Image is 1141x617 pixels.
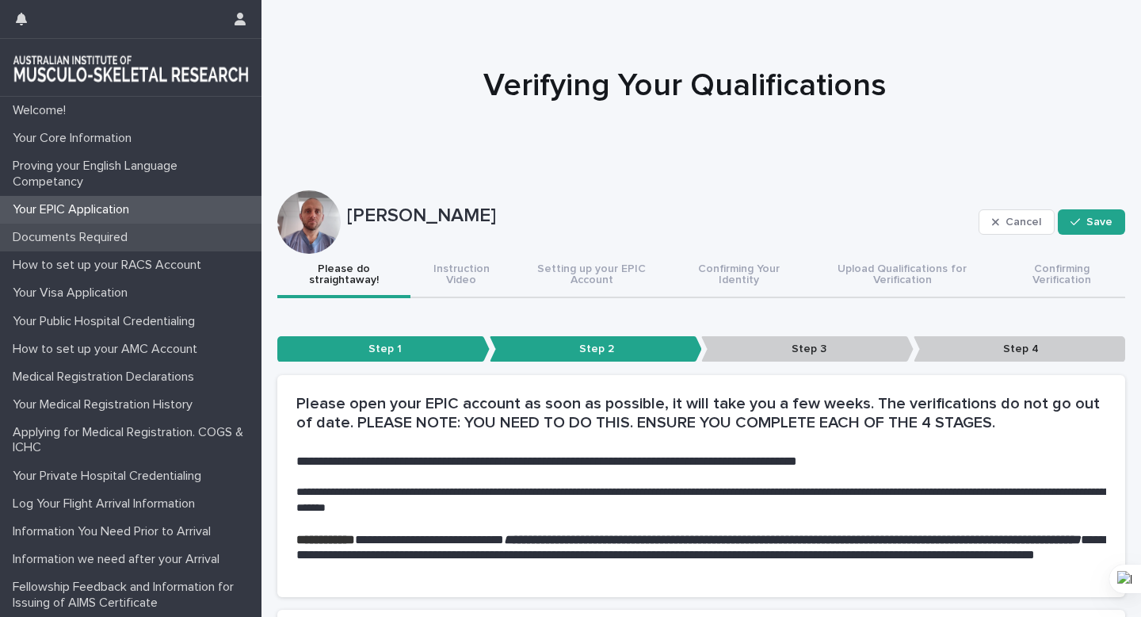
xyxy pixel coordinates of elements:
[277,254,410,298] button: Please do straightaway!
[6,103,78,118] p: Welcome!
[6,230,140,245] p: Documents Required
[6,524,223,539] p: Information You Need Prior to Arrival
[410,254,511,298] button: Instruction Video
[490,336,702,362] p: Step 2
[347,205,972,228] p: [PERSON_NAME]
[512,254,672,298] button: Setting up your EPIC Account
[1058,209,1125,235] button: Save
[6,552,232,567] p: Information we need after your Arrival
[1006,217,1041,228] span: Cancel
[6,314,208,329] p: Your Public Hospital Credentialing
[277,336,490,362] p: Step 1
[6,159,261,189] p: Proving your English Language Competancy
[6,131,144,146] p: Your Core Information
[979,209,1055,235] button: Cancel
[672,254,805,298] button: Confirming Your Identity
[296,67,1073,105] h1: Verifying Your Qualifications
[805,254,998,298] button: Upload Qualifications for Verification
[6,370,207,385] p: Medical Registration Declarations
[6,258,214,273] p: How to set up your RACS Account
[6,202,142,217] p: Your EPIC Application
[13,52,249,83] img: 1xcjEmqDTcmQhduivVBy
[296,394,1106,432] h2: Please open your EPIC account as soon as possible, it will take you a few weeks. The verification...
[914,336,1126,362] p: Step 4
[6,469,214,484] p: Your Private Hospital Credentialing
[6,286,140,301] p: Your Visa Application
[6,425,261,455] p: Applying for Medical Registration. COGS & ICHC
[701,336,914,362] p: Step 3
[1086,217,1112,228] span: Save
[6,397,205,412] p: Your Medical Registration History
[6,342,210,357] p: How to set up your AMC Account
[999,254,1125,298] button: Confirming Verification
[6,580,261,610] p: Fellowship Feedback and Information for Issuing of AIMS Certificate
[6,496,208,512] p: Log Your Flight Arrival Information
